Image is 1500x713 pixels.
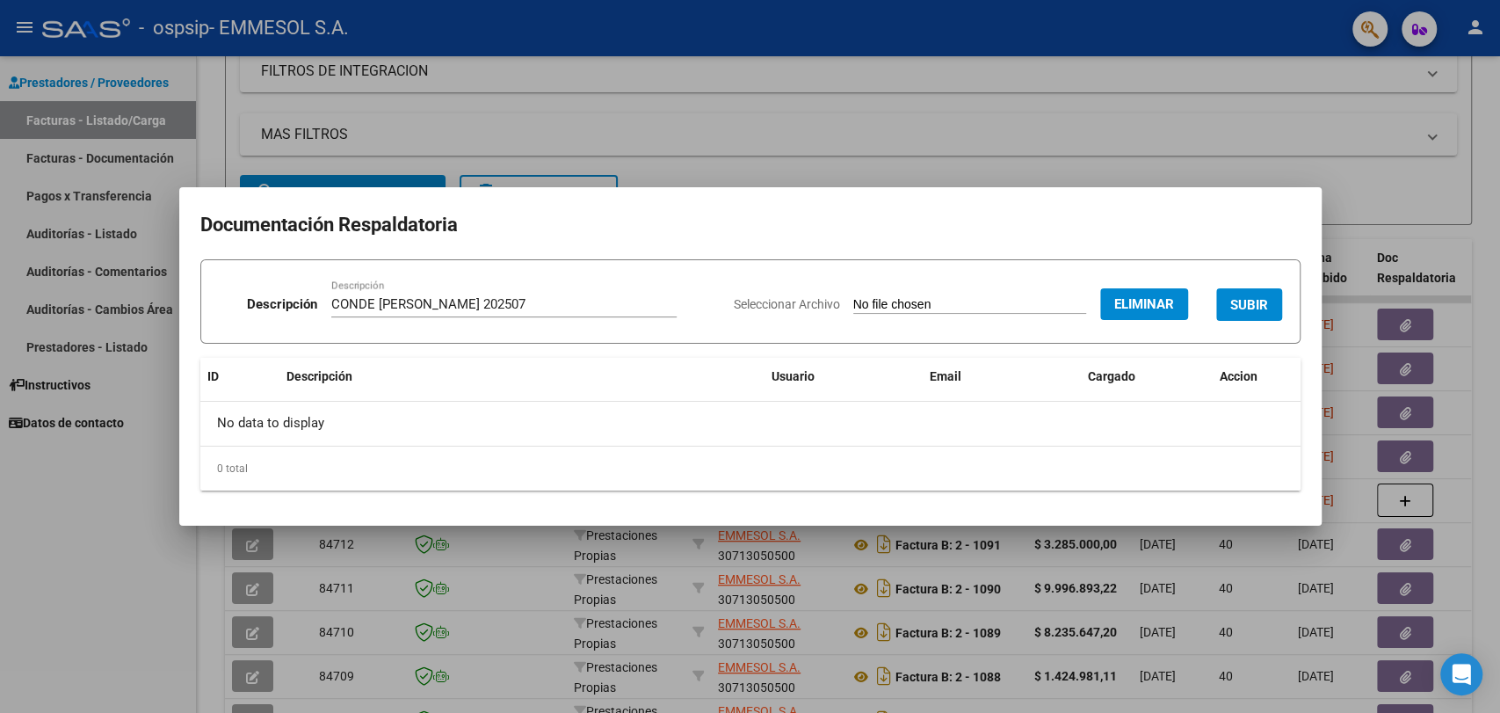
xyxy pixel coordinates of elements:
[1440,653,1482,695] div: Open Intercom Messenger
[247,295,317,315] p: Descripción
[279,358,764,396] datatable-header-cell: Descripción
[200,402,1301,446] div: No data to display
[772,369,815,383] span: Usuario
[286,369,352,383] span: Descripción
[1213,358,1301,396] datatable-header-cell: Accion
[1114,296,1174,312] span: Eliminar
[200,208,1301,242] h2: Documentación Respaldatoria
[1081,358,1213,396] datatable-header-cell: Cargado
[1230,297,1268,313] span: SUBIR
[764,358,923,396] datatable-header-cell: Usuario
[1100,288,1188,320] button: Eliminar
[207,369,219,383] span: ID
[200,358,279,396] datatable-header-cell: ID
[1216,288,1282,321] button: SUBIR
[1088,369,1135,383] span: Cargado
[1220,369,1257,383] span: Accion
[923,358,1081,396] datatable-header-cell: Email
[200,447,1301,491] div: 0 total
[734,297,840,311] span: Seleccionar Archivo
[930,369,961,383] span: Email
